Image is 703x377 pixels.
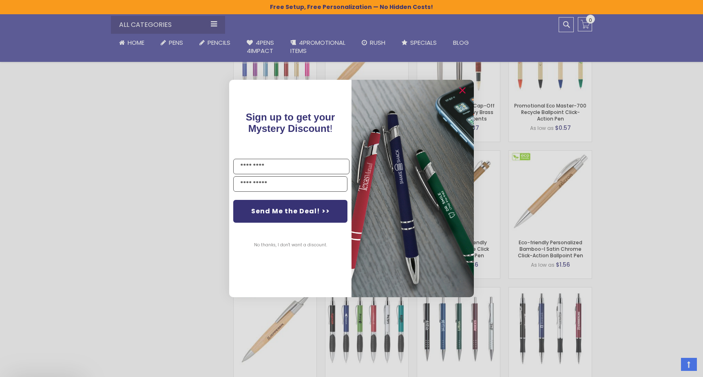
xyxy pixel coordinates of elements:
[246,112,335,134] span: Sign up to get your Mystery Discount
[351,80,474,297] img: 081b18bf-2f98-4675-a917-09431eb06994.jpeg
[233,200,347,223] button: Send Me the Deal! >>
[250,235,331,255] button: No thanks, I don't want a discount.
[233,176,347,192] input: YOUR EMAIL
[456,84,469,97] button: Close dialog
[636,355,703,377] iframe: Google Customer Reviews
[246,112,335,134] span: !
